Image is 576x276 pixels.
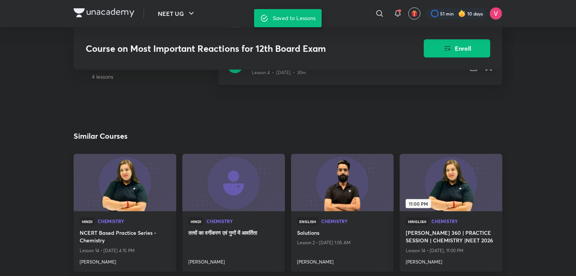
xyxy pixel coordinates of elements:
a: Chemistry [431,219,496,224]
img: Vishwa Desai [490,7,502,20]
span: Hinglish [406,217,428,226]
img: new-thumbnail [72,154,177,212]
div: Saved to Lessons [273,11,316,25]
span: Chemistry [98,219,170,223]
a: [PERSON_NAME] [188,256,279,266]
a: Chemistry [206,219,279,224]
h3: Course on Most Important Reactions for 12th Board Exam [86,43,381,54]
a: [PERSON_NAME] [297,256,388,266]
a: NCERT Based Practice Series - Chemistry [80,229,170,246]
p: 4 lessons [92,73,213,81]
button: avatar [408,8,420,20]
button: Enroll [424,39,490,57]
img: new-thumbnail [399,154,503,212]
a: new-thumbnail [291,154,394,211]
span: English [297,217,318,226]
span: Hindi [80,217,95,226]
img: new-thumbnail [290,154,394,212]
a: Solutions [297,229,388,238]
img: Company Logo [74,8,134,17]
p: Lesson 14 • [DATE] 4:15 PM [80,246,170,256]
span: Chemistry [321,219,388,223]
a: new-thumbnail [74,154,176,211]
h2: Similar Courses [74,130,128,142]
p: Lesson 4 • [DATE] • 30m [252,69,306,76]
a: Chemistry [98,219,170,224]
a: Company Logo [74,8,134,19]
img: streak [458,10,466,17]
span: 11:00 PM [406,199,431,208]
button: NEET UG [153,6,200,21]
a: [PERSON_NAME] 360 | PRACTICE SESSION | CHEMISTRY |NEET 2026 [406,229,496,246]
img: avatar [411,10,418,17]
a: [PERSON_NAME] [80,256,170,266]
span: Chemistry [206,219,279,223]
a: Chemistry [321,219,388,224]
a: तत्वों का वर्गीकरण एवं गुणों में आवर्तिता [188,229,279,238]
span: Chemistry [431,219,496,223]
p: Lesson 2 • [DATE] 1:05 AM [297,238,388,248]
a: new-thumbnail [182,154,285,211]
a: [PERSON_NAME] [406,256,496,266]
a: new-thumbnail11:00 PM [400,154,502,211]
a: Name Reactions of [MEDICAL_DATA] CompoundsLesson 4 • [DATE] • 30m [219,49,502,94]
img: new-thumbnail [181,154,286,212]
p: Lesson 14 • [DATE], 11:00 PM [406,246,496,256]
span: Hindi [188,217,203,226]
